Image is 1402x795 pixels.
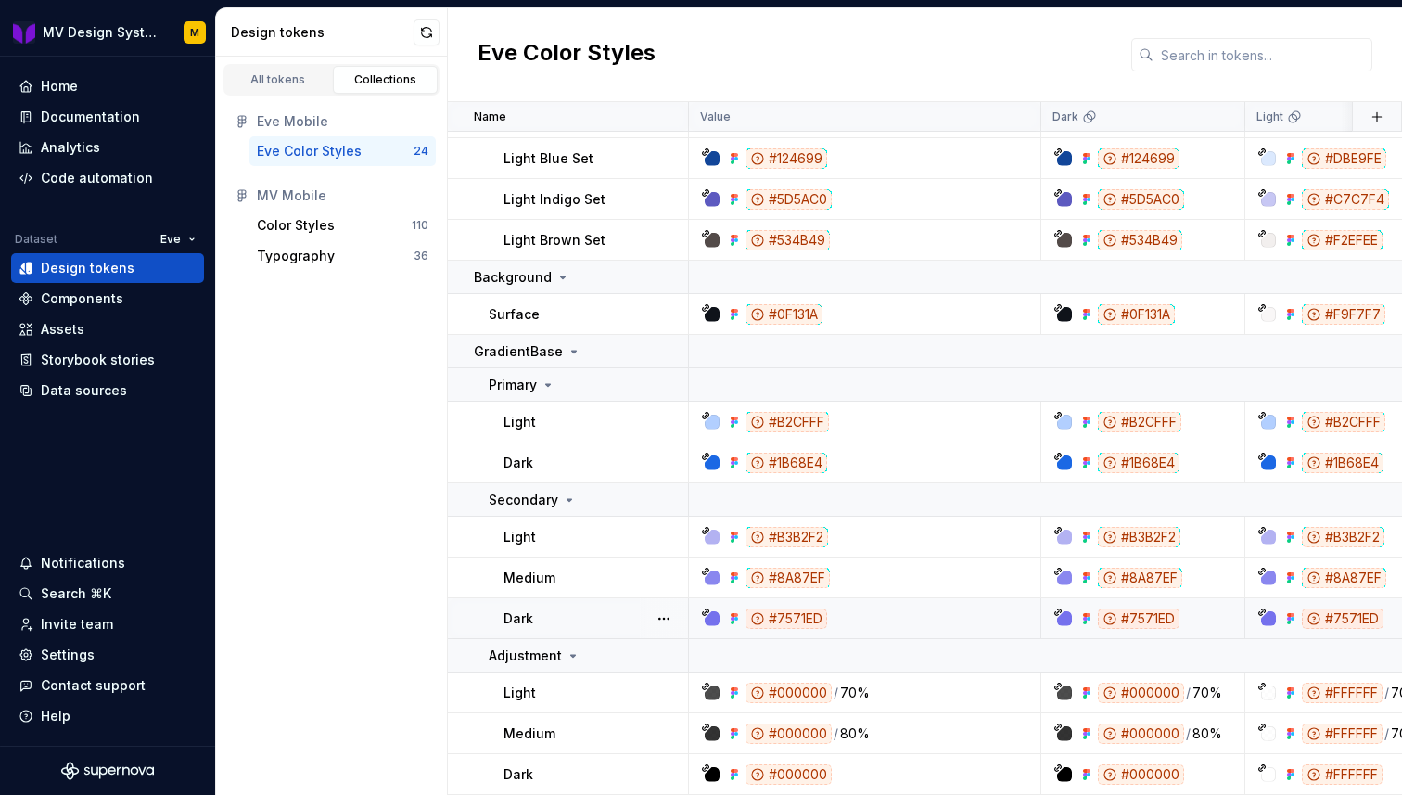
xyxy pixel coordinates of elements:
[11,133,204,162] a: Analytics
[1302,453,1383,473] div: #1B68E4
[41,169,153,187] div: Code automation
[503,569,555,587] p: Medium
[489,305,540,324] p: Surface
[1098,148,1179,169] div: #124699
[1098,683,1184,703] div: #000000
[41,615,113,634] div: Invite team
[746,412,829,432] div: #B2CFFF
[1098,304,1175,325] div: #0F131A
[503,454,533,472] p: Dark
[43,23,161,42] div: MV Design System Mobile
[13,21,35,44] img: b3ac2a31-7ea9-4fd1-9cb6-08b90a735998.png
[11,284,204,314] a: Components
[1098,764,1184,785] div: #000000
[11,640,204,670] a: Settings
[478,38,656,71] h2: Eve Color Styles
[746,304,822,325] div: #0F131A
[1302,764,1383,785] div: #FFFFFF
[746,724,832,744] div: #000000
[503,684,536,702] p: Light
[11,71,204,101] a: Home
[257,186,428,205] div: MV Mobile
[1302,412,1385,432] div: #B2CFFF
[1302,304,1385,325] div: #F9F7F7
[1192,724,1222,744] div: 80%
[41,108,140,126] div: Documentation
[1098,412,1181,432] div: #B2CFFF
[1256,109,1283,124] p: Light
[1186,683,1191,703] div: /
[11,253,204,283] a: Design tokens
[41,77,78,96] div: Home
[489,647,562,665] p: Adjustment
[1186,724,1191,744] div: /
[41,289,123,308] div: Components
[1302,148,1386,169] div: #DBE9FE
[1192,683,1222,703] div: 70%
[11,376,204,405] a: Data sources
[41,381,127,400] div: Data sources
[746,453,827,473] div: #1B68E4
[1098,189,1184,210] div: #5D5AC0
[840,724,870,744] div: 80%
[503,190,605,209] p: Light Indigo Set
[41,554,125,572] div: Notifications
[746,568,830,588] div: #8A87EF
[11,671,204,700] button: Contact support
[1098,609,1179,629] div: #7571ED
[1302,189,1389,210] div: #C7C7F4
[700,109,731,124] p: Value
[257,112,428,131] div: Eve Mobile
[1098,527,1180,547] div: #B3B2F2
[152,226,204,252] button: Eve
[503,149,593,168] p: Light Blue Set
[746,609,827,629] div: #7571ED
[41,259,134,277] div: Design tokens
[414,249,428,263] div: 36
[257,247,335,265] div: Typography
[41,646,95,664] div: Settings
[746,764,832,785] div: #000000
[489,491,558,509] p: Secondary
[1098,453,1179,473] div: #1B68E4
[489,376,537,394] p: Primary
[160,232,181,247] span: Eve
[11,609,204,639] a: Invite team
[1098,230,1182,250] div: #534B49
[232,72,325,87] div: All tokens
[61,762,154,780] a: Supernova Logo
[1302,568,1386,588] div: #8A87EF
[746,683,832,703] div: #000000
[15,232,57,247] div: Dataset
[11,548,204,578] button: Notifications
[840,683,870,703] div: 70%
[503,765,533,784] p: Dark
[1098,568,1182,588] div: #8A87EF
[249,136,436,166] button: Eve Color Styles24
[1302,683,1383,703] div: #FFFFFF
[412,218,428,233] div: 110
[1302,609,1383,629] div: #7571ED
[503,528,536,546] p: Light
[746,230,830,250] div: #534B49
[1153,38,1372,71] input: Search in tokens...
[834,683,838,703] div: /
[1384,724,1389,744] div: /
[503,609,533,628] p: Dark
[11,579,204,609] button: Search ⌘K
[746,527,828,547] div: #B3B2F2
[414,144,428,159] div: 24
[339,72,432,87] div: Collections
[249,241,436,271] button: Typography36
[834,724,838,744] div: /
[249,211,436,240] button: Color Styles110
[41,351,155,369] div: Storybook stories
[11,314,204,344] a: Assets
[11,345,204,375] a: Storybook stories
[257,216,335,235] div: Color Styles
[1302,724,1383,744] div: #FFFFFF
[1384,683,1389,703] div: /
[503,724,555,743] p: Medium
